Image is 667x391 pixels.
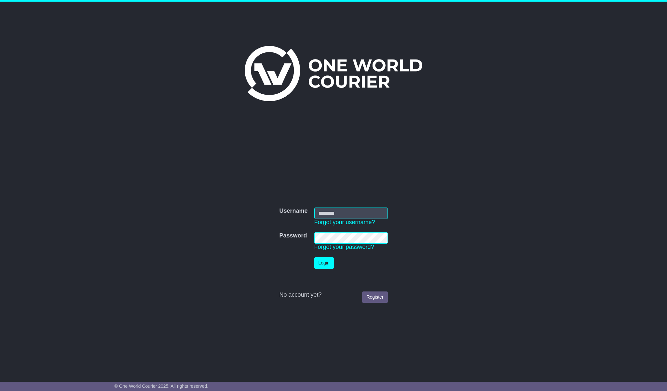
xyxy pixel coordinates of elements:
[115,384,209,389] span: © One World Courier 2025. All rights reserved.
[314,244,374,250] a: Forgot your password?
[279,291,388,299] div: No account yet?
[314,219,375,225] a: Forgot your username?
[362,291,388,303] a: Register
[245,46,422,101] img: One World
[279,232,307,239] label: Password
[314,257,334,269] button: Login
[279,208,307,215] label: Username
